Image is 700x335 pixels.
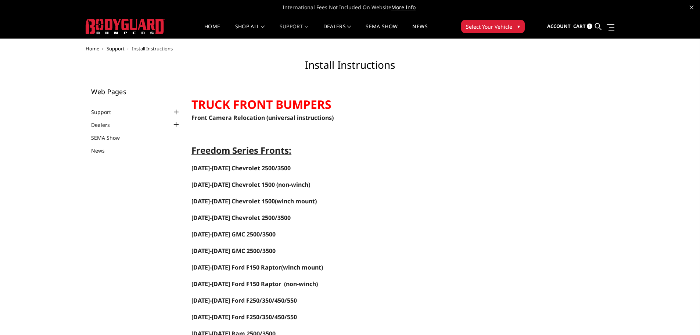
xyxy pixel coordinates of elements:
[547,17,571,36] a: Account
[191,181,275,189] span: [DATE]-[DATE] Chevrolet 1500
[91,88,181,95] h5: Web Pages
[191,296,297,304] a: [DATE]-[DATE] Ford F250/350/450/550
[191,314,297,321] a: [DATE]-[DATE] Ford F250/350/450/550
[91,147,114,154] a: News
[191,230,276,238] a: [DATE]-[DATE] GMC 2500/3500
[91,134,129,142] a: SEMA Show
[191,164,291,172] a: [DATE]-[DATE] Chevrolet 2500/3500
[91,108,120,116] a: Support
[573,23,586,29] span: Cart
[412,24,427,38] a: News
[573,17,592,36] a: Cart 1
[323,24,351,38] a: Dealers
[391,4,416,11] a: More Info
[91,121,119,129] a: Dealers
[191,96,331,112] strong: TRUCK FRONT BUMPERS
[191,197,275,205] a: [DATE]-[DATE] Chevrolet 1500
[86,19,165,34] img: BODYGUARD BUMPERS
[466,23,512,31] span: Select Your Vehicle
[86,59,615,77] h1: Install Instructions
[191,114,334,122] a: Front Camera Relocation (universal instructions)
[191,214,291,222] span: [DATE]-[DATE] Chevrolet 2500/3500
[191,263,281,271] a: [DATE]-[DATE] Ford F150 Raptor
[235,24,265,38] a: shop all
[191,280,281,288] span: [DATE]-[DATE] Ford F150 Raptor
[280,24,309,38] a: Support
[204,24,220,38] a: Home
[191,313,297,321] span: [DATE]-[DATE] Ford F250/350/450/550
[191,181,275,188] a: [DATE]-[DATE] Chevrolet 1500
[366,24,398,38] a: SEMA Show
[587,24,592,29] span: 1
[191,247,276,255] span: [DATE]-[DATE] GMC 2500/3500
[547,23,571,29] span: Account
[191,214,291,221] a: [DATE]-[DATE] Chevrolet 2500/3500
[517,22,520,30] span: ▾
[191,247,276,254] a: [DATE]-[DATE] GMC 2500/3500
[132,45,173,52] span: Install Instructions
[107,45,125,52] a: Support
[191,144,291,156] span: Freedom Series Fronts:
[276,181,310,189] span: (non-winch)
[191,281,281,288] a: [DATE]-[DATE] Ford F150 Raptor
[284,280,318,288] span: (non-winch)
[461,20,525,33] button: Select Your Vehicle
[191,197,317,205] span: (winch mount)
[86,45,99,52] a: Home
[191,263,323,271] span: (winch mount)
